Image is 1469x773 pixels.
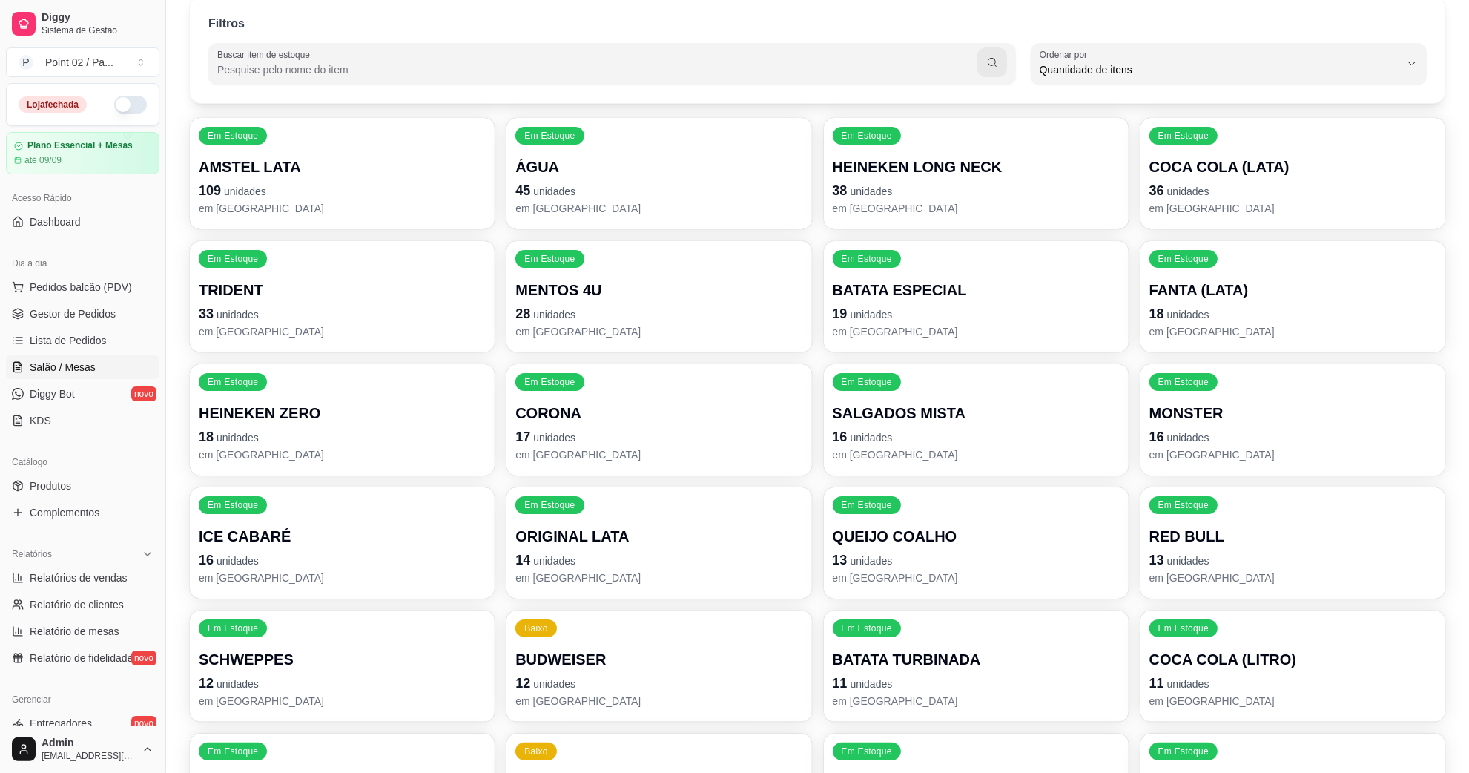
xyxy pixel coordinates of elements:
button: Pedidos balcão (PDV) [6,275,159,299]
p: em [GEOGRAPHIC_DATA] [1149,324,1436,339]
a: Diggy Botnovo [6,382,159,406]
span: unidades [217,555,259,567]
button: Admin[EMAIL_ADDRESS][DOMAIN_NAME] [6,731,159,767]
span: unidades [224,185,266,197]
button: Em EstoqueQUEIJO COALHO13unidadesem [GEOGRAPHIC_DATA] [824,487,1129,599]
button: Em EstoqueCORONA17unidadesem [GEOGRAPHIC_DATA] [506,364,811,476]
a: Relatório de clientes [6,593,159,616]
p: Em Estoque [524,499,575,511]
button: Em EstoqueCOCA COLA (LATA)36unidadesem [GEOGRAPHIC_DATA] [1140,118,1445,229]
p: MONSTER [1149,403,1436,424]
p: em [GEOGRAPHIC_DATA] [199,201,486,216]
div: Dia a dia [6,251,159,275]
p: BATATA TURBINADA [833,649,1120,670]
button: Em EstoqueÁGUA45unidadesem [GEOGRAPHIC_DATA] [506,118,811,229]
p: Em Estoque [524,376,575,388]
span: Admin [42,737,136,750]
p: Em Estoque [842,130,892,142]
p: Em Estoque [1158,376,1209,388]
a: Salão / Mesas [6,355,159,379]
a: Relatórios de vendas [6,566,159,590]
a: Complementos [6,501,159,524]
p: Em Estoque [842,253,892,265]
span: Relatórios de vendas [30,570,128,585]
p: CORONA [515,403,802,424]
span: unidades [533,678,575,690]
p: em [GEOGRAPHIC_DATA] [1149,447,1436,462]
span: Produtos [30,478,71,493]
span: Relatório de mesas [30,624,119,639]
p: Em Estoque [208,499,258,511]
p: 33 [199,303,486,324]
p: Em Estoque [1158,130,1209,142]
span: unidades [533,432,575,444]
span: unidades [217,432,259,444]
p: 12 [199,673,486,694]
span: unidades [851,309,893,320]
article: Plano Essencial + Mesas [27,140,133,151]
p: Em Estoque [208,376,258,388]
p: em [GEOGRAPHIC_DATA] [833,447,1120,462]
p: Em Estoque [524,253,575,265]
span: unidades [217,678,259,690]
button: Em EstoqueBATATA TURBINADA11unidadesem [GEOGRAPHIC_DATA] [824,611,1129,722]
span: unidades [1167,432,1209,444]
span: Salão / Mesas [30,360,96,375]
button: Em EstoqueRED BULL13unidadesem [GEOGRAPHIC_DATA] [1140,487,1445,599]
p: 13 [1149,550,1436,570]
p: em [GEOGRAPHIC_DATA] [515,447,802,462]
p: 11 [1149,673,1436,694]
a: DiggySistema de Gestão [6,6,159,42]
p: COCA COLA (LITRO) [1149,649,1436,670]
p: Em Estoque [208,622,258,634]
span: unidades [1167,555,1209,567]
span: Gestor de Pedidos [30,306,116,321]
span: unidades [533,309,575,320]
p: 28 [515,303,802,324]
a: Gestor de Pedidos [6,302,159,326]
p: FANTA (LATA) [1149,280,1436,300]
span: unidades [217,309,259,320]
span: Lista de Pedidos [30,333,107,348]
p: 16 [833,427,1120,447]
p: COCA COLA (LATA) [1149,157,1436,177]
p: SALGADOS MISTA [833,403,1120,424]
p: 16 [1149,427,1436,447]
p: Baixo [524,746,548,757]
p: HEINEKEN ZERO [199,403,486,424]
p: Em Estoque [1158,622,1209,634]
p: em [GEOGRAPHIC_DATA] [1149,570,1436,585]
span: P [19,55,33,70]
a: Entregadoresnovo [6,711,159,735]
span: Relatório de clientes [30,597,124,612]
span: Relatório de fidelidade [30,651,133,665]
p: em [GEOGRAPHIC_DATA] [199,447,486,462]
span: Complementos [30,505,99,520]
p: em [GEOGRAPHIC_DATA] [199,324,486,339]
button: Em EstoqueCOCA COLA (LITRO)11unidadesem [GEOGRAPHIC_DATA] [1140,611,1445,722]
p: em [GEOGRAPHIC_DATA] [199,570,486,585]
span: Diggy [42,11,153,24]
button: BaixoBUDWEISER12unidadesem [GEOGRAPHIC_DATA] [506,611,811,722]
input: Buscar item de estoque [217,62,977,77]
p: 11 [833,673,1120,694]
a: KDS [6,409,159,432]
p: AMSTEL LATA [199,157,486,177]
p: 17 [515,427,802,447]
span: Diggy Bot [30,386,75,401]
span: KDS [30,413,51,428]
p: Em Estoque [1158,746,1209,757]
p: Em Estoque [524,130,575,142]
p: Em Estoque [842,376,892,388]
p: 13 [833,550,1120,570]
p: HEINEKEN LONG NECK [833,157,1120,177]
p: Em Estoque [1158,499,1209,511]
article: até 09/09 [24,154,62,166]
span: Sistema de Gestão [42,24,153,36]
p: 18 [199,427,486,447]
p: MENTOS 4U [515,280,802,300]
div: Point 02 / Pa ... [45,55,113,70]
p: 38 [833,180,1120,201]
a: Plano Essencial + Mesasaté 09/09 [6,132,159,174]
p: BUDWEISER [515,649,802,670]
